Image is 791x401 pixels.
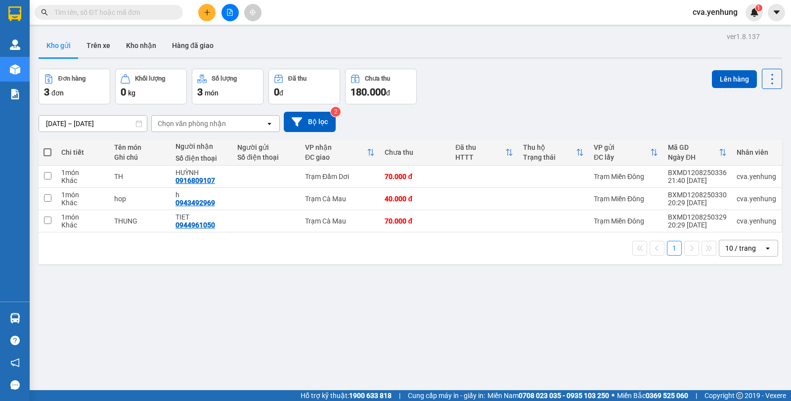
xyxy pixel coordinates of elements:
[135,75,165,82] div: Khối lượng
[212,75,237,82] div: Số lượng
[305,195,375,203] div: Trạm Cà Mau
[121,86,126,98] span: 0
[39,34,79,57] button: Kho gửi
[249,9,256,16] span: aim
[755,4,762,11] sup: 1
[115,69,187,104] button: Khối lượng0kg
[617,390,688,401] span: Miền Bắc
[349,392,392,400] strong: 1900 633 818
[668,199,727,207] div: 20:29 [DATE]
[518,139,589,166] th: Toggle SortBy
[668,169,727,177] div: BXMD1208250336
[737,173,776,180] div: cva.yenhung
[10,380,20,390] span: message
[725,243,756,253] div: 10 / trang
[164,34,221,57] button: Hàng đã giao
[114,195,166,203] div: hop
[668,177,727,184] div: 21:40 [DATE]
[737,148,776,156] div: Nhân viên
[696,390,697,401] span: |
[118,34,164,57] button: Kho nhận
[284,112,336,132] button: Bộ lọc
[305,173,375,180] div: Trạm Đầm Dơi
[114,217,166,225] div: THUNG
[385,195,445,203] div: 40.000 đ
[365,75,390,82] div: Chưa thu
[764,244,772,252] svg: open
[205,89,219,97] span: món
[594,217,658,225] div: Trạm Miền Đông
[176,177,215,184] div: 0916809107
[305,153,367,161] div: ĐC giao
[61,191,104,199] div: 1 món
[244,4,262,21] button: aim
[300,139,380,166] th: Toggle SortBy
[128,89,135,97] span: kg
[61,221,104,229] div: Khác
[663,139,732,166] th: Toggle SortBy
[685,6,746,18] span: cva.yenhung
[114,153,166,161] div: Ghi chú
[61,169,104,177] div: 1 món
[589,139,663,166] th: Toggle SortBy
[768,4,785,21] button: caret-down
[10,64,20,75] img: warehouse-icon
[487,390,609,401] span: Miền Nam
[523,143,576,151] div: Thu hộ
[10,358,20,367] span: notification
[450,139,518,166] th: Toggle SortBy
[274,86,279,98] span: 0
[399,390,400,401] span: |
[44,86,49,98] span: 3
[54,7,171,18] input: Tìm tên, số ĐT hoặc mã đơn
[668,191,727,199] div: BXMD1208250330
[51,89,64,97] span: đơn
[39,69,110,104] button: Đơn hàng3đơn
[61,213,104,221] div: 1 món
[612,394,615,398] span: ⚪️
[519,392,609,400] strong: 0708 023 035 - 0935 103 250
[204,9,211,16] span: plus
[455,153,505,161] div: HTTT
[114,173,166,180] div: TH
[58,75,86,82] div: Đơn hàng
[176,199,215,207] div: 0943492969
[221,4,239,21] button: file-add
[176,169,227,177] div: HUỲNH
[737,195,776,203] div: cva.yenhung
[385,173,445,180] div: 70.000 đ
[61,177,104,184] div: Khác
[265,120,273,128] svg: open
[727,31,760,42] div: ver 1.8.137
[268,69,340,104] button: Đã thu0đ
[8,6,21,21] img: logo-vxr
[176,191,227,199] div: h
[176,142,227,150] div: Người nhận
[176,213,227,221] div: TIET
[385,217,445,225] div: 70.000 đ
[772,8,781,17] span: caret-down
[197,86,203,98] span: 3
[523,153,576,161] div: Trạng thái
[114,143,166,151] div: Tên món
[39,116,147,132] input: Select a date range.
[386,89,390,97] span: đ
[668,153,719,161] div: Ngày ĐH
[158,119,226,129] div: Chọn văn phòng nhận
[712,70,757,88] button: Lên hàng
[736,392,743,399] span: copyright
[351,86,386,98] span: 180.000
[176,154,227,162] div: Số điện thoại
[176,221,215,229] div: 0944961050
[10,336,20,345] span: question-circle
[10,40,20,50] img: warehouse-icon
[750,8,759,17] img: icon-new-feature
[594,153,650,161] div: ĐC lấy
[237,143,295,151] div: Người gửi
[10,313,20,323] img: warehouse-icon
[408,390,485,401] span: Cung cấp máy in - giấy in:
[288,75,307,82] div: Đã thu
[301,390,392,401] span: Hỗ trợ kỹ thuật:
[61,199,104,207] div: Khác
[594,173,658,180] div: Trạm Miền Đông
